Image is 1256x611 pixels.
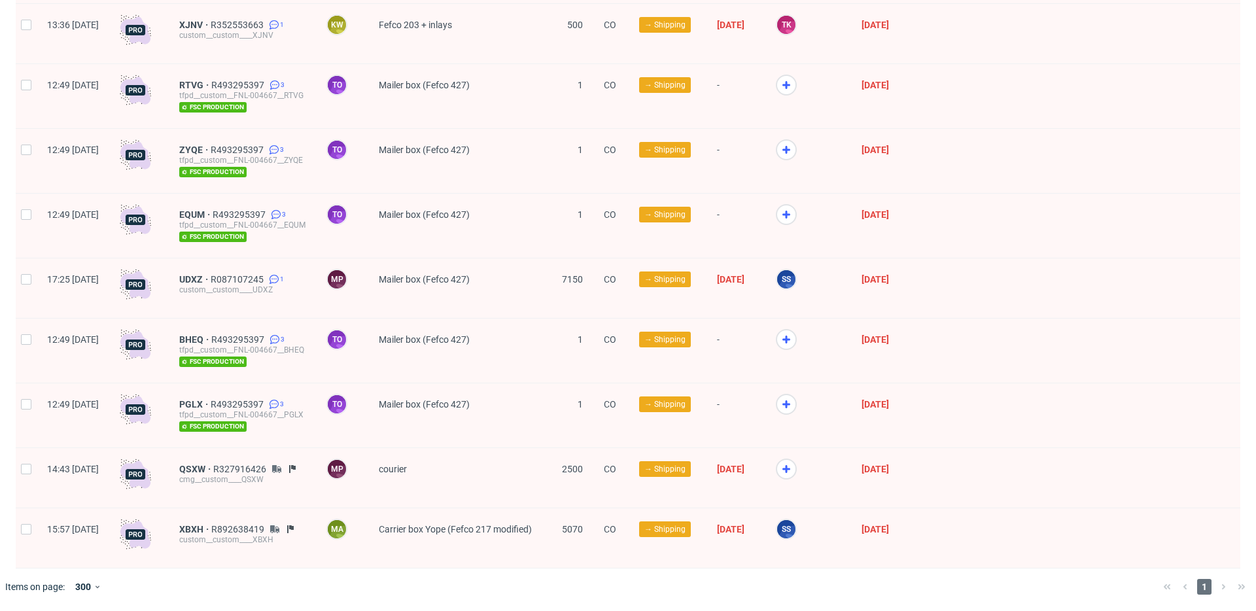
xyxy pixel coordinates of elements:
a: R327916426 [213,464,269,474]
figcaption: TK [777,16,795,34]
span: CO [604,399,616,410]
a: BHEQ [179,334,211,345]
div: custom__custom____XBXH [179,534,305,545]
span: - [717,80,755,113]
span: CO [604,274,616,285]
span: 2500 [562,464,583,474]
img: pro-icon.017ec5509f39f3e742e3.png [120,204,151,236]
a: R493295397 [213,209,268,220]
a: PGLX [179,399,211,410]
span: 1 [578,399,583,410]
span: 3 [280,145,284,155]
span: 12:49 [DATE] [47,209,99,220]
div: custom__custom____UDXZ [179,285,305,295]
span: 3 [282,209,286,220]
span: Items on page: [5,580,65,593]
a: 3 [266,145,284,155]
img: pro-icon.017ec5509f39f3e742e3.png [120,394,151,425]
span: Mailer box (Fefco 427) [379,274,470,285]
span: CO [604,145,616,155]
span: → Shipping [644,398,686,410]
span: Mailer box (Fefco 427) [379,399,470,410]
span: [DATE] [862,209,889,220]
span: - [717,334,755,367]
a: 3 [268,209,286,220]
span: 1 [578,209,583,220]
img: pro-icon.017ec5509f39f3e742e3.png [120,269,151,300]
span: 3 [281,80,285,90]
span: - [717,145,755,177]
span: 1 [1197,579,1212,595]
span: → Shipping [644,334,686,345]
span: UDXZ [179,274,211,285]
span: CO [604,464,616,474]
a: R087107245 [211,274,266,285]
a: 3 [267,334,285,345]
figcaption: MP [328,460,346,478]
img: pro-icon.017ec5509f39f3e742e3.png [120,459,151,490]
div: tfpd__custom__FNL-004667__EQUM [179,220,305,230]
span: 1 [280,274,284,285]
span: 1 [578,145,583,155]
div: tfpd__custom__FNL-004667__ZYQE [179,155,305,166]
span: Mailer box (Fefco 427) [379,80,470,90]
span: EQUM [179,209,213,220]
img: pro-icon.017ec5509f39f3e742e3.png [120,329,151,360]
a: R892638419 [211,524,267,534]
span: Mailer box (Fefco 427) [379,334,470,345]
span: [DATE] [862,145,889,155]
span: → Shipping [644,209,686,220]
span: 5070 [562,524,583,534]
span: 12:49 [DATE] [47,145,99,155]
span: QSXW [179,464,213,474]
span: fsc production [179,167,247,177]
span: [DATE] [862,274,889,285]
figcaption: MP [328,270,346,288]
span: 1 [280,20,284,30]
a: R493295397 [211,334,267,345]
span: [DATE] [862,20,889,30]
figcaption: SS [777,270,795,288]
span: Mailer box (Fefco 427) [379,209,470,220]
div: 300 [70,578,94,596]
span: Carrier box Yope (Fefco 217 modified) [379,524,532,534]
a: 1 [266,274,284,285]
span: [DATE] [717,524,744,534]
span: 17:25 [DATE] [47,274,99,285]
span: [DATE] [862,334,889,345]
span: courier [379,464,407,474]
span: R352553663 [211,20,266,30]
span: → Shipping [644,273,686,285]
div: cmg__custom____QSXW [179,474,305,485]
span: 3 [280,399,284,410]
span: 7150 [562,274,583,285]
span: 12:49 [DATE] [47,80,99,90]
span: → Shipping [644,144,686,156]
a: XJNV [179,20,211,30]
span: 1 [578,334,583,345]
span: XBXH [179,524,211,534]
span: - [717,209,755,242]
span: - [717,399,755,432]
span: CO [604,524,616,534]
figcaption: to [328,141,346,159]
span: Mailer box (Fefco 427) [379,145,470,155]
span: [DATE] [862,399,889,410]
span: fsc production [179,357,247,367]
figcaption: to [328,395,346,413]
a: R493295397 [211,80,267,90]
a: 3 [267,80,285,90]
span: [DATE] [717,464,744,474]
span: 12:49 [DATE] [47,334,99,345]
span: → Shipping [644,79,686,91]
span: → Shipping [644,19,686,31]
span: 13:36 [DATE] [47,20,99,30]
a: R493295397 [211,399,266,410]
